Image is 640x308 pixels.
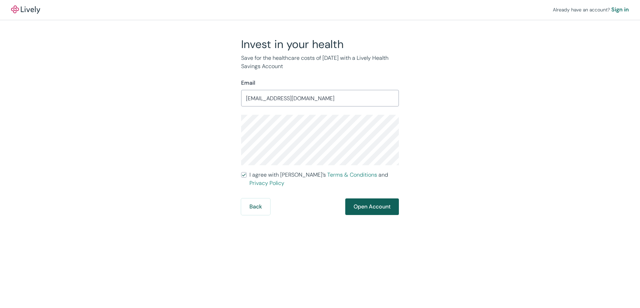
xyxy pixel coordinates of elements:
[249,171,399,187] span: I agree with [PERSON_NAME]’s and
[241,79,255,87] label: Email
[241,54,399,71] p: Save for the healthcare costs of [DATE] with a Lively Health Savings Account
[345,198,399,215] button: Open Account
[327,171,377,178] a: Terms & Conditions
[241,37,399,51] h2: Invest in your health
[11,6,40,14] a: LivelyLively
[611,6,629,14] a: Sign in
[241,198,270,215] button: Back
[11,6,40,14] img: Lively
[553,6,629,14] div: Already have an account?
[249,179,284,187] a: Privacy Policy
